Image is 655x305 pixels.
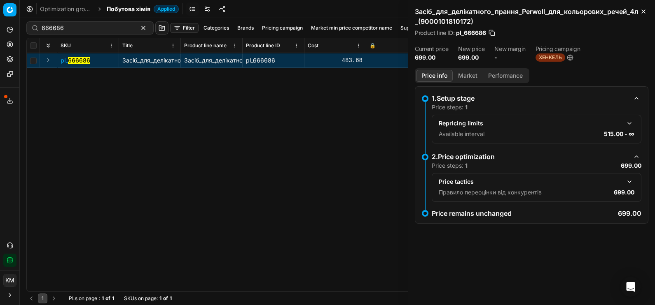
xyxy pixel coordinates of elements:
button: Supplier name [397,23,437,33]
div: 1.Setup stage [432,93,628,103]
button: Go to previous page [26,293,36,303]
span: Побутова хіміяApplied [107,5,179,13]
dt: Current price [415,46,448,52]
span: pl_666686 [456,29,486,37]
div: Засіб_для_делікатного_прання_Perwoll_для_кольорових_речей_4л_(9000101810172) [184,56,239,65]
dt: New margin [494,46,526,52]
p: Price steps: [432,162,468,170]
div: 2.Price optimization [432,152,628,162]
div: pl_666686 [246,56,301,65]
div: : [69,295,114,302]
span: SKU [61,42,71,49]
button: Pricing campaign [259,23,306,33]
p: 699.00 [614,188,634,196]
dt: New price [458,46,484,52]
button: Brands [234,23,257,33]
span: КM [4,274,16,287]
dd: 699.00 [458,53,484,62]
span: pl_ [61,56,90,65]
button: Market min price competitor name [308,23,395,33]
button: Expand all [43,41,53,51]
button: Market [453,70,483,82]
button: Price info [416,70,453,82]
p: 699.00 [618,210,641,217]
button: Categories [200,23,232,33]
input: Search by SKU or title [42,24,132,32]
strong: of [105,295,110,302]
span: Побутова хімія [107,5,150,13]
strong: 1 [102,295,104,302]
div: 483.68 [308,56,363,65]
a: Optimization groups [40,5,93,13]
span: Product line name [184,42,227,49]
nav: pagination [26,293,59,303]
span: SKUs on page : [124,295,158,302]
span: Title [122,42,133,49]
span: Засіб_для_делікатного_прання_Perwoll_для_кольорових_речей_4л_(9000101810172) [122,57,358,64]
span: Cost [308,42,318,49]
p: 699.00 [621,162,641,170]
strong: 1 [170,295,172,302]
button: 1 [38,293,47,303]
div: Open Intercom Messenger [621,277,641,297]
span: Product line ID : [415,30,454,36]
div: Repricing limits [439,119,621,127]
dd: 699.00 [415,53,448,62]
dt: Pricing campaign [536,46,580,52]
span: PLs on page [69,295,97,302]
nav: breadcrumb [40,5,179,13]
strong: 1 [159,295,161,302]
p: 515.00 - ∞ [604,130,634,138]
p: Available interval [439,130,484,138]
p: Price steps: [432,103,468,111]
dd: - [494,53,526,62]
span: 🔒 [370,42,376,49]
mark: 666686 [68,57,90,64]
span: ХЕНКЕЛЬ [536,53,565,62]
span: Applied [154,5,179,13]
p: Price remains unchanged [432,210,512,217]
p: Правило переоцінки від конкурентів [439,188,542,196]
strong: 1 [112,295,114,302]
strong: 1 [465,104,468,111]
button: КM [3,274,16,287]
strong: 1 [465,162,468,169]
button: Go to next page [49,293,59,303]
span: Product line ID [246,42,280,49]
button: Expand [43,55,53,65]
button: Filter [170,23,199,33]
button: pl_666686 [61,56,90,65]
strong: of [163,295,168,302]
div: Price tactics [439,178,621,186]
h2: Засіб_для_делікатного_прання_Perwoll_для_кольорових_речей_4л_(9000101810172) [415,7,648,26]
button: Performance [483,70,528,82]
